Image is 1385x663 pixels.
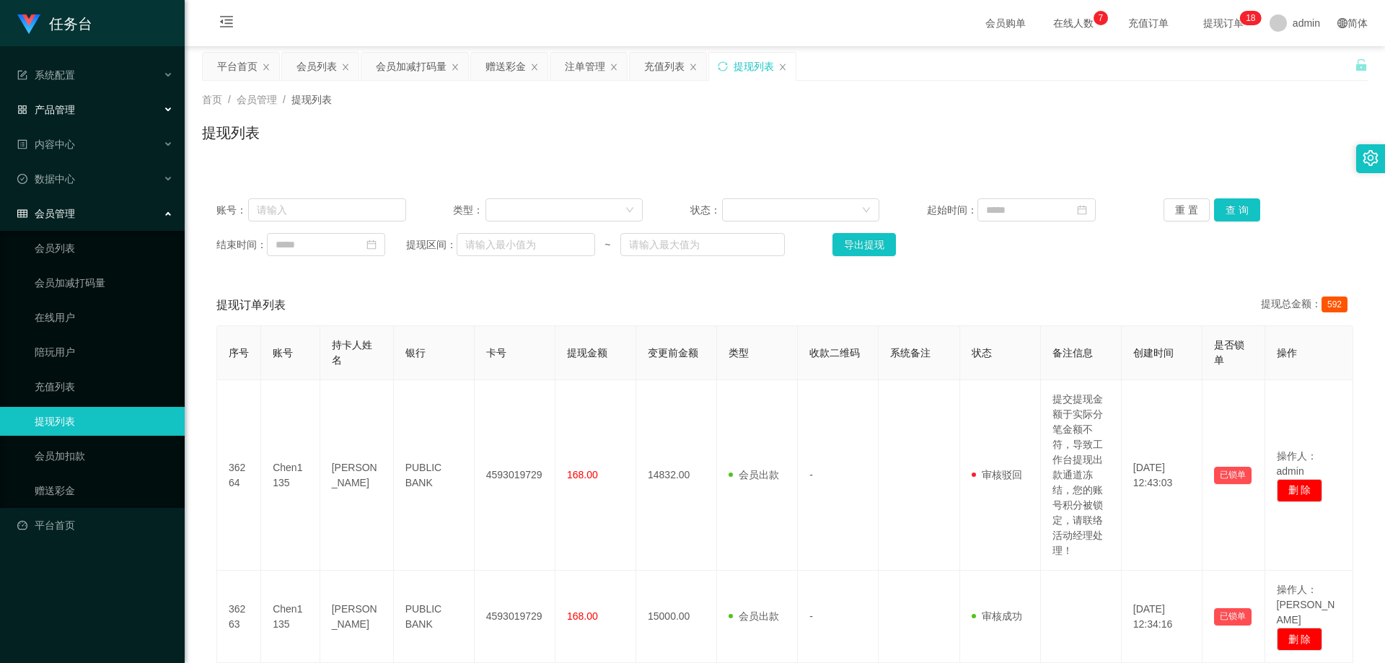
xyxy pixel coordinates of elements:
[261,571,320,663] td: Chen1135
[17,208,75,219] span: 会员管理
[35,303,173,332] a: 在线用户
[1099,11,1104,25] p: 7
[567,347,607,359] span: 提现金额
[262,63,271,71] i: 图标: close
[202,94,222,105] span: 首页
[376,53,447,80] div: 会员加减打码量
[35,476,173,505] a: 赠送彩金
[972,610,1022,622] span: 审核成功
[1277,347,1297,359] span: 操作
[394,380,475,571] td: PUBLIC BANK
[17,208,27,219] i: 图标: table
[689,63,698,71] i: 图标: close
[1214,339,1244,366] span: 是否锁单
[291,94,332,105] span: 提现列表
[35,234,173,263] a: 会员列表
[17,511,173,540] a: 图标: dashboard平台首页
[406,237,457,253] span: 提现区间：
[320,571,394,663] td: [PERSON_NAME]
[644,53,685,80] div: 充值列表
[1133,347,1174,359] span: 创建时间
[451,63,460,71] i: 图标: close
[457,233,595,256] input: 请输入最小值为
[366,240,377,250] i: 图标: calendar
[729,610,779,622] span: 会员出款
[486,347,506,359] span: 卡号
[217,53,258,80] div: 平台首页
[453,203,485,218] span: 类型：
[567,469,598,480] span: 168.00
[296,53,337,80] div: 会员列表
[1246,11,1251,25] p: 1
[1322,297,1347,312] span: 592
[595,237,620,253] span: ~
[475,571,555,663] td: 4593019729
[1277,450,1317,477] span: 操作人：admin
[217,380,261,571] td: 36264
[927,203,977,218] span: 起始时间：
[832,233,896,256] button: 导出提现
[17,70,27,80] i: 图标: form
[610,63,618,71] i: 图标: close
[320,380,394,571] td: [PERSON_NAME]
[485,53,526,80] div: 赠送彩金
[1041,380,1122,571] td: 提交提现金额于实际分笔金额不符，导致工作台提现出款通道冻结，您的账号积分被锁定，请联络活动经理处理！
[17,173,75,185] span: 数据中心
[1122,380,1202,571] td: [DATE] 12:43:03
[1052,347,1093,359] span: 备注信息
[729,347,749,359] span: 类型
[202,1,251,47] i: 图标: menu-fold
[202,122,260,144] h1: 提现列表
[341,63,350,71] i: 图标: close
[625,206,634,216] i: 图标: down
[530,63,539,71] i: 图标: close
[228,94,231,105] span: /
[1363,150,1379,166] i: 图标: setting
[1122,571,1202,663] td: [DATE] 12:34:16
[273,347,293,359] span: 账号
[35,372,173,401] a: 充值列表
[1094,11,1108,25] sup: 7
[1077,205,1087,215] i: 图标: calendar
[35,442,173,470] a: 会员加扣款
[17,139,75,150] span: 内容中心
[809,469,813,480] span: -
[1214,198,1260,221] button: 查 询
[49,1,92,47] h1: 任务台
[718,61,728,71] i: 图标: sync
[1277,628,1323,651] button: 删 除
[1214,467,1252,484] button: 已锁单
[636,380,717,571] td: 14832.00
[1046,18,1101,28] span: 在线人数
[1164,198,1210,221] button: 重 置
[1277,479,1323,502] button: 删 除
[778,63,787,71] i: 图标: close
[1121,18,1176,28] span: 充值订单
[35,338,173,366] a: 陪玩用户
[636,571,717,663] td: 15000.00
[216,237,267,253] span: 结束时间：
[35,268,173,297] a: 会员加减打码量
[1355,58,1368,71] i: 图标: unlock
[648,347,698,359] span: 变更前金额
[17,17,92,29] a: 任务台
[17,104,75,115] span: 产品管理
[1261,297,1353,314] div: 提现总金额：
[1337,18,1347,28] i: 图标: global
[862,206,871,216] i: 图标: down
[405,347,426,359] span: 银行
[35,407,173,436] a: 提现列表
[283,94,286,105] span: /
[809,610,813,622] span: -
[261,380,320,571] td: Chen1135
[1277,584,1335,625] span: 操作人：[PERSON_NAME]
[809,347,860,359] span: 收款二维码
[237,94,277,105] span: 会员管理
[890,347,931,359] span: 系统备注
[565,53,605,80] div: 注单管理
[972,469,1022,480] span: 审核驳回
[620,233,785,256] input: 请输入最大值为
[394,571,475,663] td: PUBLIC BANK
[972,347,992,359] span: 状态
[17,139,27,149] i: 图标: profile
